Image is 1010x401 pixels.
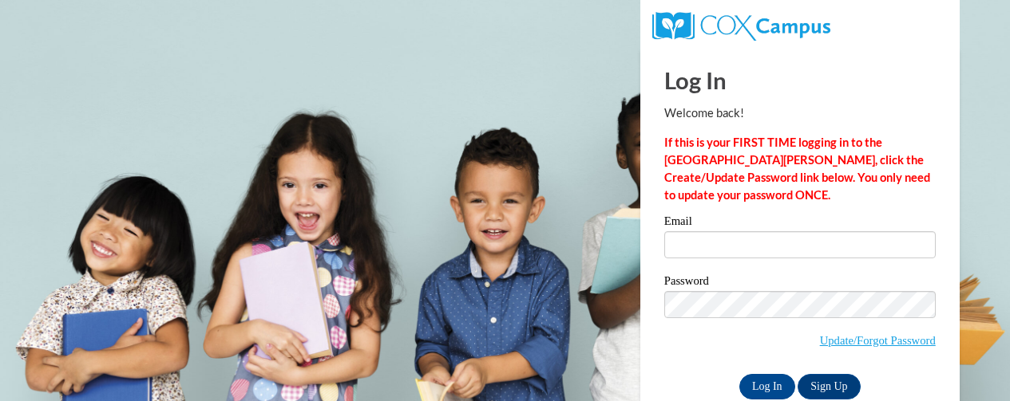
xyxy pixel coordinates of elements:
[664,64,936,96] h1: Log In
[664,275,936,291] label: Password
[664,104,936,122] p: Welcome back!
[652,12,830,41] img: COX Campus
[820,334,936,347] a: Update/Forgot Password
[798,374,860,399] a: Sign Up
[739,374,795,399] input: Log In
[664,136,930,202] strong: If this is your FIRST TIME logging in to the [GEOGRAPHIC_DATA][PERSON_NAME], click the Create/Upd...
[664,215,936,231] label: Email
[652,18,830,32] a: COX Campus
